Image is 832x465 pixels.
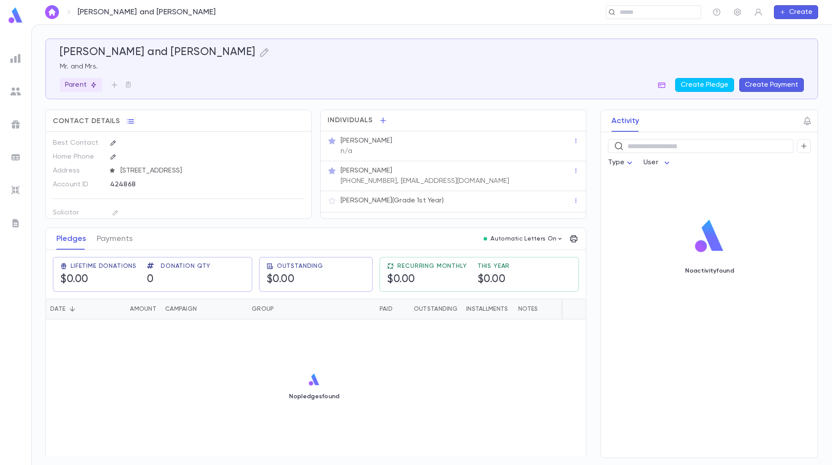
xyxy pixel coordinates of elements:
span: Donation Qty [161,263,211,270]
p: [PERSON_NAME] and [PERSON_NAME] [78,7,216,17]
div: Type [608,154,635,171]
img: letters_grey.7941b92b52307dd3b8a917253454ce1c.svg [10,218,21,228]
div: Paid [312,299,397,319]
div: Date [46,299,104,319]
p: Home Phone [53,150,103,164]
p: [PERSON_NAME] (Grade 1st Year) [341,196,444,205]
div: Paid [380,299,393,319]
p: No pledges found [289,393,340,400]
div: User [643,154,672,171]
div: Campaign [161,299,247,319]
img: logo [308,373,321,386]
span: Contact Details [53,117,120,126]
p: [PERSON_NAME] [341,166,392,175]
h5: $0.00 [60,273,136,286]
h5: $0.00 [387,273,467,286]
h5: 0 [147,273,211,286]
span: Individuals [328,116,373,125]
button: Automatic Letters On [480,233,567,245]
p: Automatic Letters On [491,235,556,242]
img: logo [7,7,24,24]
img: campaigns_grey.99e729a5f7ee94e3726e6486bddda8f1.svg [10,119,21,130]
img: students_grey.60c7aba0da46da39d6d829b817ac14fc.svg [10,86,21,97]
p: Address [53,164,103,178]
div: Outstanding [414,299,458,319]
h5: [PERSON_NAME] and [PERSON_NAME] [60,46,256,59]
h5: $0.00 [478,273,510,286]
div: 424868 [110,178,261,191]
p: Parent [65,81,97,89]
h5: $0.00 [266,273,323,286]
button: Pledges [56,228,86,250]
p: n/a [341,147,352,156]
div: Notes [518,299,538,319]
div: Notes [514,299,622,319]
img: reports_grey.c525e4749d1bce6a11f5fe2a8de1b229.svg [10,53,21,64]
button: Activity [611,110,639,132]
span: Outstanding [277,263,323,270]
div: Outstanding [397,299,462,319]
span: User [643,159,658,166]
div: Amount [130,299,156,319]
div: Date [50,299,65,319]
img: batches_grey.339ca447c9d9533ef1741baa751efc33.svg [10,152,21,163]
p: Best Contact [53,136,103,150]
p: [PHONE_NUMBER], [EMAIL_ADDRESS][DOMAIN_NAME] [341,177,509,185]
div: Campaign [165,299,197,319]
p: [PERSON_NAME] [341,137,392,145]
img: home_white.a664292cf8c1dea59945f0da9f25487c.svg [47,9,57,16]
img: imports_grey.530a8a0e642e233f2baf0ef88e8c9fcb.svg [10,185,21,195]
div: Installments [462,299,514,319]
span: Lifetime Donations [71,263,136,270]
span: [STREET_ADDRESS] [117,166,305,175]
div: Amount [104,299,161,319]
p: Account ID [53,178,103,192]
img: logo [692,219,727,254]
span: Type [608,159,624,166]
button: Payments [97,228,133,250]
div: Installments [466,299,508,319]
button: Create [774,5,818,19]
button: Sort [65,302,79,316]
span: Recurring Monthly [397,263,467,270]
button: Create Pledge [675,78,734,92]
div: Group [252,299,274,319]
span: This Year [478,263,510,270]
div: Parent [60,78,102,92]
p: Mr. and Mrs. [60,62,804,71]
div: Group [247,299,312,319]
p: No activity found [685,267,734,274]
button: Create Payment [739,78,804,92]
p: Solicitor [53,206,103,220]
